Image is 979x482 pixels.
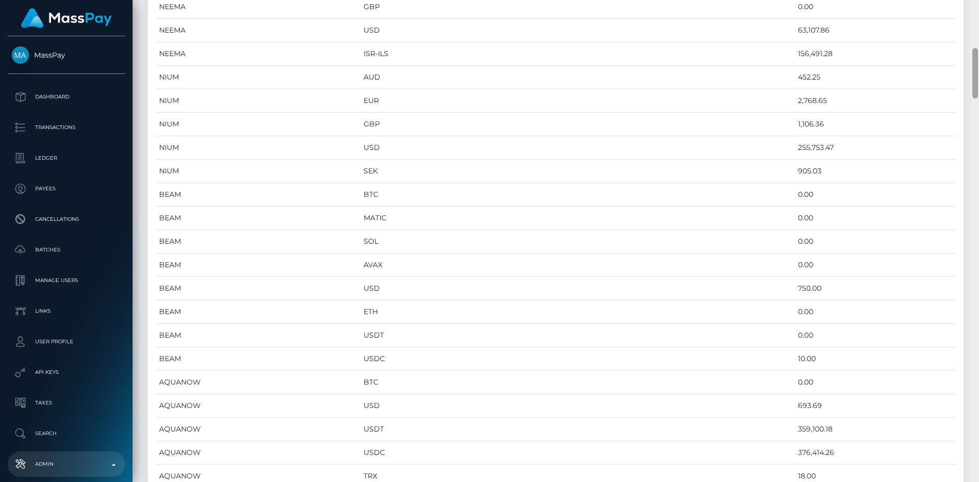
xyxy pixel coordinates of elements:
[156,253,360,277] td: BEAM
[8,50,125,60] span: MassPay
[8,145,125,171] a: Ledger
[794,136,956,160] td: 255,753.47
[8,115,125,140] a: Transactions
[8,84,125,110] a: Dashboard
[794,300,956,324] td: 0.00
[8,451,125,477] a: Admin
[156,394,360,418] td: AQUANOW
[12,242,121,258] p: Batches
[360,253,794,277] td: AVAX
[156,324,360,347] td: BEAM
[360,113,794,136] td: GBP
[794,113,956,136] td: 1,106.36
[156,89,360,113] td: NIUM
[12,150,121,166] p: Ledger
[156,418,360,441] td: AQUANOW
[360,300,794,324] td: ETH
[12,303,121,319] p: Links
[794,277,956,300] td: 750.00
[360,66,794,89] td: AUD
[156,42,360,66] td: NEEMA
[156,19,360,42] td: NEEMA
[156,441,360,465] td: AQUANOW
[8,298,125,324] a: Links
[21,8,112,28] img: MassPay Logo
[794,418,956,441] td: 359,100.18
[8,268,125,293] a: Manage Users
[794,207,956,230] td: 0.00
[8,237,125,263] a: Batches
[794,230,956,253] td: 0.00
[156,230,360,253] td: BEAM
[8,360,125,385] a: API Keys
[360,136,794,160] td: USD
[360,230,794,253] td: SOL
[794,347,956,371] td: 10.00
[794,42,956,66] td: 156,491.28
[8,176,125,201] a: Payees
[8,329,125,354] a: User Profile
[156,371,360,394] td: AQUANOW
[794,371,956,394] td: 0.00
[360,183,794,207] td: BTC
[794,19,956,42] td: 63,107.86
[12,426,121,441] p: Search
[794,394,956,418] td: 693.69
[156,136,360,160] td: NIUM
[12,120,121,135] p: Transactions
[12,46,29,64] img: MassPay
[794,324,956,347] td: 0.00
[360,277,794,300] td: USD
[156,207,360,230] td: BEAM
[360,371,794,394] td: BTC
[794,89,956,113] td: 2,768.65
[12,273,121,288] p: Manage Users
[12,212,121,227] p: Cancellations
[156,300,360,324] td: BEAM
[12,334,121,349] p: User Profile
[360,42,794,66] td: ISR-ILS
[794,183,956,207] td: 0.00
[12,395,121,411] p: Taxes
[12,89,121,105] p: Dashboard
[12,181,121,196] p: Payees
[156,66,360,89] td: NIUM
[794,160,956,183] td: 905.03
[794,253,956,277] td: 0.00
[794,441,956,465] td: 376,414.26
[8,421,125,446] a: Search
[8,390,125,416] a: Taxes
[156,113,360,136] td: NIUM
[8,207,125,232] a: Cancellations
[156,277,360,300] td: BEAM
[360,347,794,371] td: USDC
[360,207,794,230] td: MATIC
[156,183,360,207] td: BEAM
[156,347,360,371] td: BEAM
[12,365,121,380] p: API Keys
[360,418,794,441] td: USDT
[360,441,794,465] td: USDC
[360,19,794,42] td: USD
[794,66,956,89] td: 452.25
[156,160,360,183] td: NIUM
[360,160,794,183] td: SEK
[360,394,794,418] td: USD
[360,324,794,347] td: USDT
[12,456,121,472] p: Admin
[360,89,794,113] td: EUR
